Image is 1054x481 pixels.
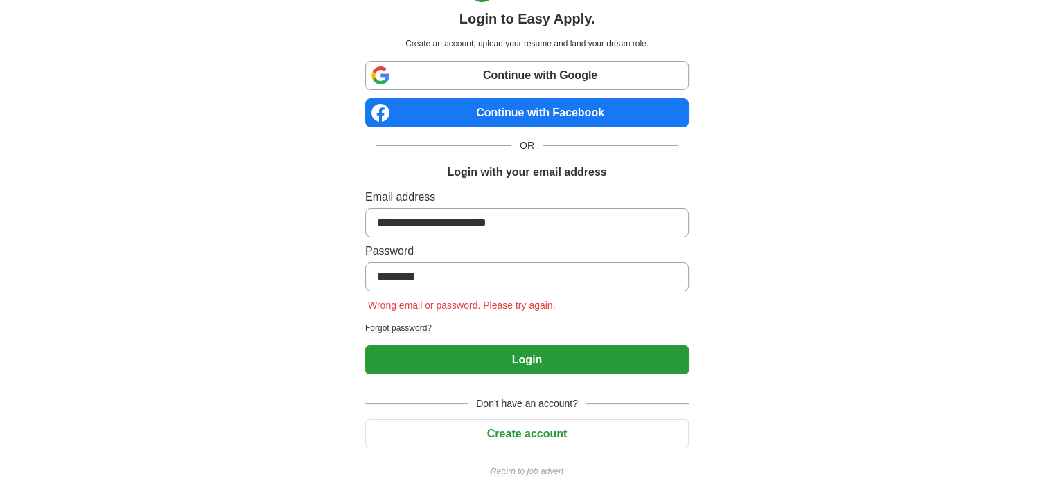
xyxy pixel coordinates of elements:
span: OR [511,138,543,153]
p: Create an account, upload your resume and land your dream role. [368,37,686,50]
button: Create account [365,419,689,448]
a: Continue with Facebook [365,98,689,127]
button: Login [365,345,689,374]
h1: Login to Easy Apply. [459,8,595,29]
span: Don't have an account? [468,397,586,411]
h1: Login with your email address [447,164,606,181]
label: Email address [365,189,689,206]
span: Wrong email or password. Please try again. [365,300,559,311]
a: Continue with Google [365,61,689,90]
a: Create account [365,428,689,439]
a: Return to job advert [365,465,689,478]
a: Forgot password? [365,322,689,334]
label: Password [365,243,689,260]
